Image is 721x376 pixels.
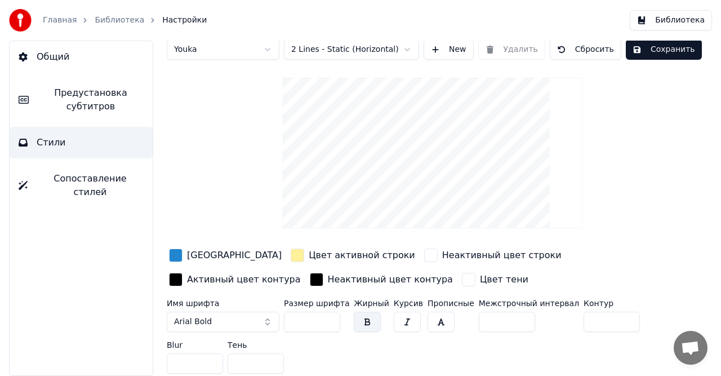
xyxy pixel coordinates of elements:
[10,77,153,122] button: Предустановка субтитров
[37,136,66,149] span: Стили
[424,39,474,60] button: New
[460,271,531,289] button: Цвет тени
[187,273,301,286] div: Активный цвет контура
[309,249,415,262] div: Цвет активной строки
[38,86,144,113] span: Предустановка субтитров
[328,273,453,286] div: Неактивный цвет контура
[550,39,621,60] button: Сбросить
[10,41,153,73] button: Общий
[354,299,389,307] label: Жирный
[626,39,702,60] button: Сохранить
[9,9,32,32] img: youka
[43,15,207,26] nav: breadcrumb
[284,299,349,307] label: Размер шрифта
[479,299,579,307] label: Межстрочный интервал
[37,172,144,199] span: Сопоставление стилей
[167,271,303,289] button: Активный цвет контура
[674,331,707,365] div: Open chat
[43,15,77,26] a: Главная
[480,273,528,286] div: Цвет тени
[630,10,712,30] button: Библиотека
[422,246,564,264] button: Неактивный цвет строки
[162,15,207,26] span: Настройки
[167,341,223,349] label: Blur
[10,163,153,208] button: Сопоставление стилей
[394,299,423,307] label: Курсив
[187,249,282,262] div: [GEOGRAPHIC_DATA]
[228,341,284,349] label: Тень
[37,50,69,64] span: Общий
[10,127,153,158] button: Стили
[428,299,474,307] label: Прописные
[95,15,144,26] a: Библиотека
[288,246,417,264] button: Цвет активной строки
[442,249,562,262] div: Неактивный цвет строки
[167,246,284,264] button: [GEOGRAPHIC_DATA]
[584,299,640,307] label: Контур
[308,271,455,289] button: Неактивный цвет контура
[174,316,212,328] span: Arial Bold
[167,299,279,307] label: Имя шрифта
